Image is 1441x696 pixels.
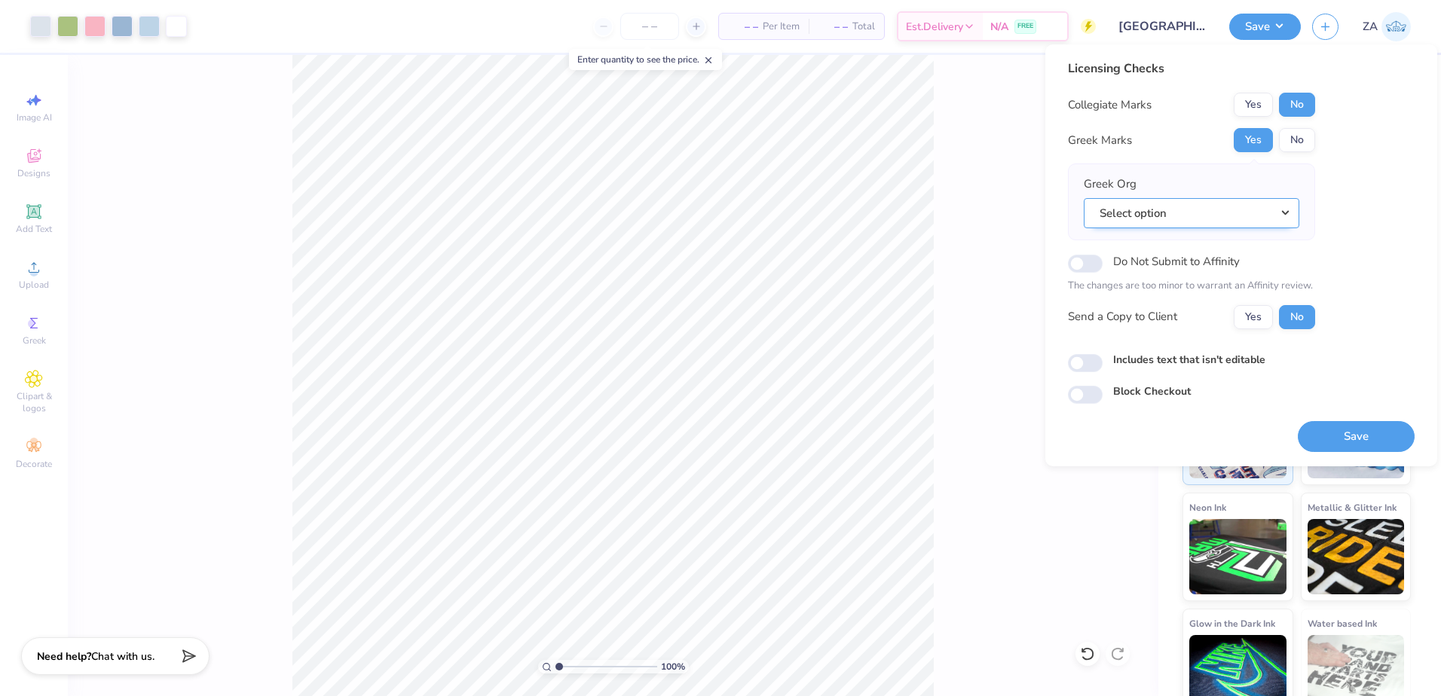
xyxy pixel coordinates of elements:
[1279,93,1315,117] button: No
[1113,383,1191,399] label: Block Checkout
[1234,128,1273,152] button: Yes
[1113,252,1240,271] label: Do Not Submit to Affinity
[1068,60,1315,78] div: Licensing Checks
[1068,132,1132,149] div: Greek Marks
[1068,308,1177,325] div: Send a Copy to Client
[1279,128,1315,152] button: No
[1298,421,1415,452] button: Save
[620,13,679,40] input: – –
[37,649,91,664] strong: Need help?
[1363,12,1411,41] a: ZA
[661,660,685,673] span: 100 %
[1229,14,1301,40] button: Save
[1381,12,1411,41] img: Zuriel Alaba
[818,19,848,35] span: – –
[1279,305,1315,329] button: No
[763,19,800,35] span: Per Item
[1084,176,1137,193] label: Greek Org
[1308,519,1405,594] img: Metallic & Glitter Ink
[91,649,155,664] span: Chat with us.
[1189,499,1226,515] span: Neon Ink
[1308,615,1377,631] span: Water based Ink
[19,279,49,291] span: Upload
[1363,18,1378,35] span: ZA
[8,390,60,414] span: Clipart & logos
[852,19,875,35] span: Total
[17,111,52,124] span: Image AI
[23,334,46,346] span: Greek
[1308,499,1397,515] span: Metallic & Glitter Ink
[16,458,52,470] span: Decorate
[1189,519,1286,594] img: Neon Ink
[1017,21,1033,32] span: FREE
[906,19,963,35] span: Est. Delivery
[1107,11,1218,41] input: Untitled Design
[569,49,722,70] div: Enter quantity to see the price.
[1234,305,1273,329] button: Yes
[1113,352,1265,368] label: Includes text that isn't editable
[990,19,1008,35] span: N/A
[1068,96,1152,114] div: Collegiate Marks
[17,167,50,179] span: Designs
[1068,279,1315,294] p: The changes are too minor to warrant an Affinity review.
[16,223,52,235] span: Add Text
[1234,93,1273,117] button: Yes
[728,19,758,35] span: – –
[1189,615,1275,631] span: Glow in the Dark Ink
[1084,198,1299,229] button: Select option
